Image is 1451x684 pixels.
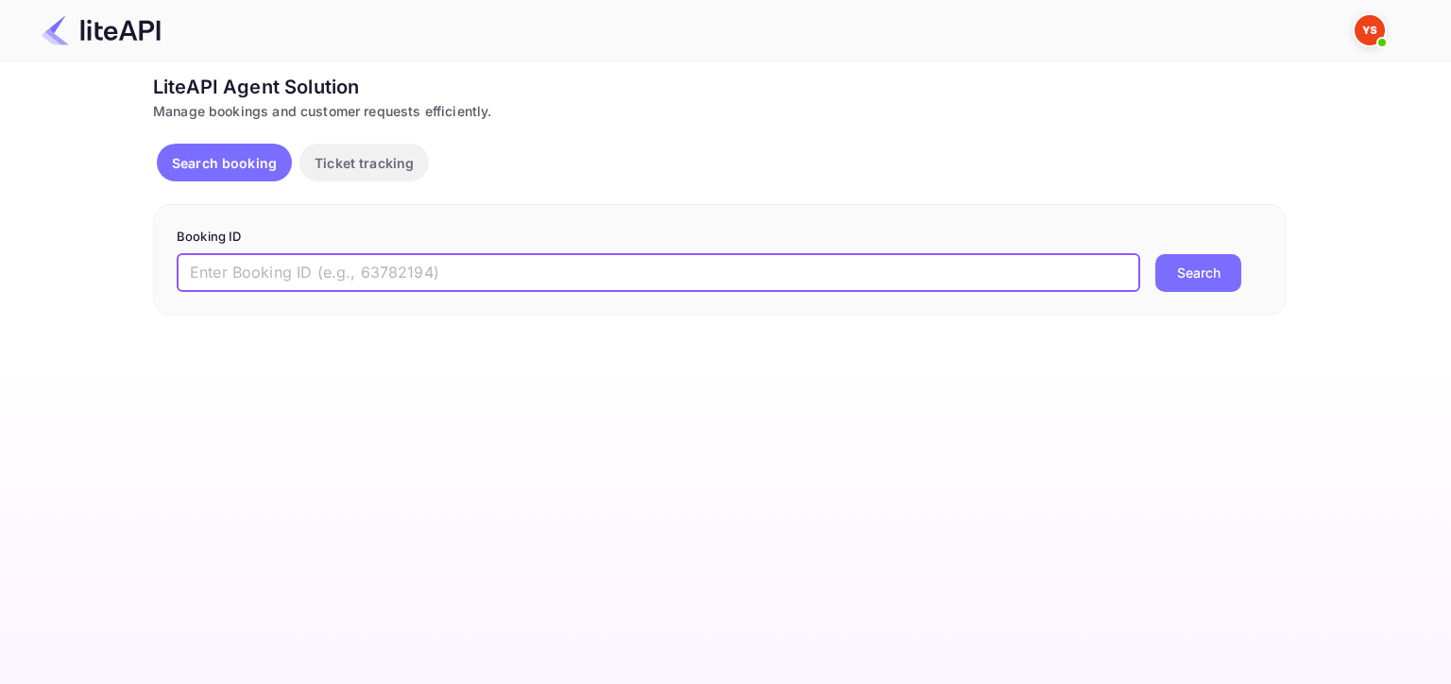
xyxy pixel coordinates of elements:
input: Enter Booking ID (e.g., 63782194) [177,254,1140,292]
img: LiteAPI Logo [42,15,161,45]
div: LiteAPI Agent Solution [153,73,1287,101]
p: Booking ID [177,228,1263,247]
div: Manage bookings and customer requests efficiently. [153,101,1287,121]
p: Ticket tracking [315,153,414,173]
button: Search [1155,254,1241,292]
p: Search booking [172,153,277,173]
img: Yandex Support [1355,15,1385,45]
